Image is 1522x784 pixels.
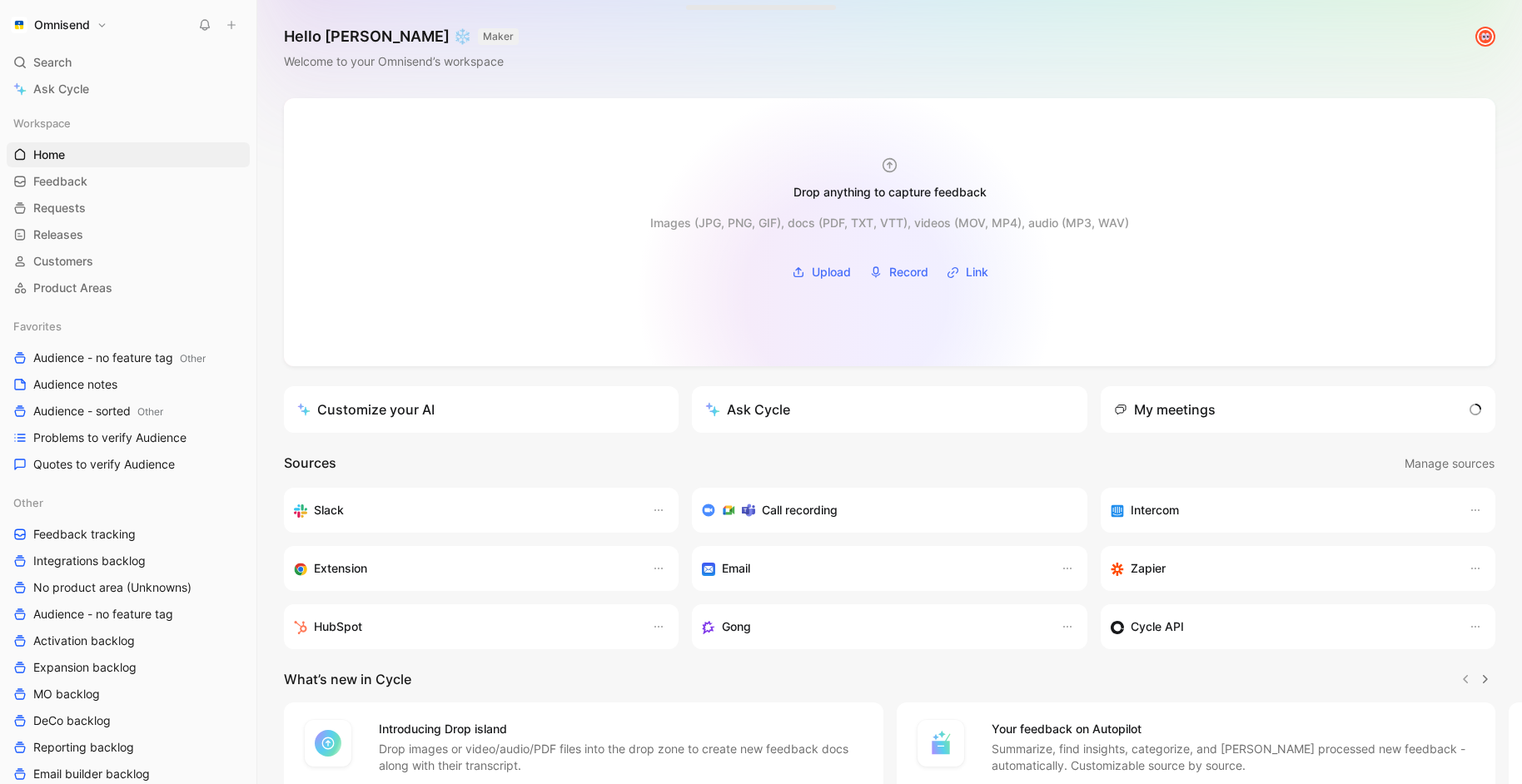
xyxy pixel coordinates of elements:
div: Favorites [7,314,250,339]
span: Requests [33,200,86,216]
div: Sync your customers, send feedback and get updates in Intercom [1111,500,1452,520]
h1: Omnisend [34,17,90,32]
a: Ask Cycle [7,77,250,102]
div: Capture feedback from anywhere on the web [294,558,635,578]
h3: Call recording [762,500,838,520]
span: Link [966,262,988,282]
h4: Introducing Drop island [379,719,863,739]
span: DeCo backlog [33,712,111,729]
h3: Cycle API [1131,617,1184,637]
button: Upload [786,260,857,285]
span: Feedback [33,173,87,190]
p: Drop images or video/audio/PDF files into the drop zone to create new feedback docs along with th... [379,741,863,774]
span: Other [180,352,206,365]
div: Search [7,50,250,75]
h3: Email [722,558,750,578]
a: Customize your AI [284,386,679,433]
span: Quotes to verify Audience [33,456,175,473]
a: Customers [7,249,250,274]
div: Forward emails to your feedback inbox [702,558,1043,578]
a: MO backlog [7,682,250,707]
span: Ask Cycle [33,79,89,99]
span: Feedback tracking [33,526,136,543]
span: Audience - sorted [33,403,163,420]
h3: HubSpot [314,617,362,637]
a: No product area (Unknowns) [7,575,250,600]
a: Requests [7,196,250,221]
span: Activation backlog [33,633,135,649]
div: Sync customers & send feedback from custom sources. Get inspired by our favorite use case [1111,617,1452,637]
span: Home [33,146,65,163]
h1: Hello [PERSON_NAME] ❄️ [284,27,519,47]
span: Manage sources [1405,454,1495,474]
a: Audience - sortedOther [7,399,250,424]
div: Drop anything to capture feedback [793,182,987,202]
span: Search [33,52,72,72]
div: Capture feedback from your incoming calls [702,617,1043,637]
span: MO backlog [33,686,100,702]
h3: Intercom [1131,500,1179,520]
span: Releases [33,226,83,243]
span: Audience - no feature tag [33,606,173,623]
div: Welcome to your Omnisend’s workspace [284,52,519,72]
button: Link [941,260,994,285]
a: DeCo backlog [7,708,250,733]
a: Releases [7,222,250,247]
button: Record [863,260,934,285]
h3: Gong [722,617,751,637]
img: Omnisend [11,17,27,33]
h2: Sources [284,453,336,474]
div: Other [7,490,250,515]
img: avatar [1477,28,1494,45]
a: Reporting backlog [7,735,250,760]
a: Feedback [7,169,250,194]
a: Feedback tracking [7,522,250,547]
span: Record [889,262,928,282]
a: Product Areas [7,275,250,300]
span: Customers [33,253,93,270]
h3: Slack [314,500,344,520]
a: Audience notes [7,372,250,397]
span: Workspace [13,115,71,131]
div: Workspace [7,111,250,136]
div: Images (JPG, PNG, GIF), docs (PDF, TXT, VTT), videos (MOV, MP4), audio (MP3, WAV) [650,213,1129,233]
span: Reporting backlog [33,739,134,756]
span: Audience notes [33,376,117,393]
a: Audience - no feature tag [7,602,250,627]
div: Capture feedback from thousands of sources with Zapier (survey results, recordings, sheets, etc). [1111,558,1452,578]
span: Audience - no feature tag [33,350,206,367]
a: Activation backlog [7,628,250,653]
button: Manage sources [1404,453,1495,474]
button: MAKER [478,28,519,45]
div: Customize your AI [297,399,435,419]
span: Upload [812,262,851,282]
a: Quotes to verify Audience [7,452,250,477]
span: Expansion backlog [33,659,137,676]
span: Problems to verify Audience [33,429,187,446]
span: Integrations backlog [33,553,146,569]
span: Email builder backlog [33,766,150,782]
div: My meetings [1114,399,1216,419]
a: Expansion backlog [7,655,250,680]
h3: Zapier [1131,558,1166,578]
div: Sync your customers, send feedback and get updates in Slack [294,500,635,520]
h2: What’s new in Cycle [284,669,411,689]
a: Integrations backlog [7,548,250,573]
a: Problems to verify Audience [7,425,250,450]
button: Ask Cycle [692,386,1087,433]
span: Product Areas [33,280,112,296]
span: Favorites [13,318,62,335]
span: Other [13,494,43,511]
a: Home [7,142,250,167]
p: Summarize, find insights, categorize, and [PERSON_NAME] processed new feedback - automatically. C... [992,741,1476,774]
span: No product area (Unknowns) [33,579,191,596]
h4: Your feedback on Autopilot [992,719,1476,739]
div: Ask Cycle [705,399,790,419]
div: Record & transcribe meetings from Zoom, Meet & Teams. [702,500,1063,520]
span: Other [137,405,163,418]
h3: Extension [314,558,367,578]
a: Audience - no feature tagOther [7,345,250,370]
button: OmnisendOmnisend [7,13,112,37]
